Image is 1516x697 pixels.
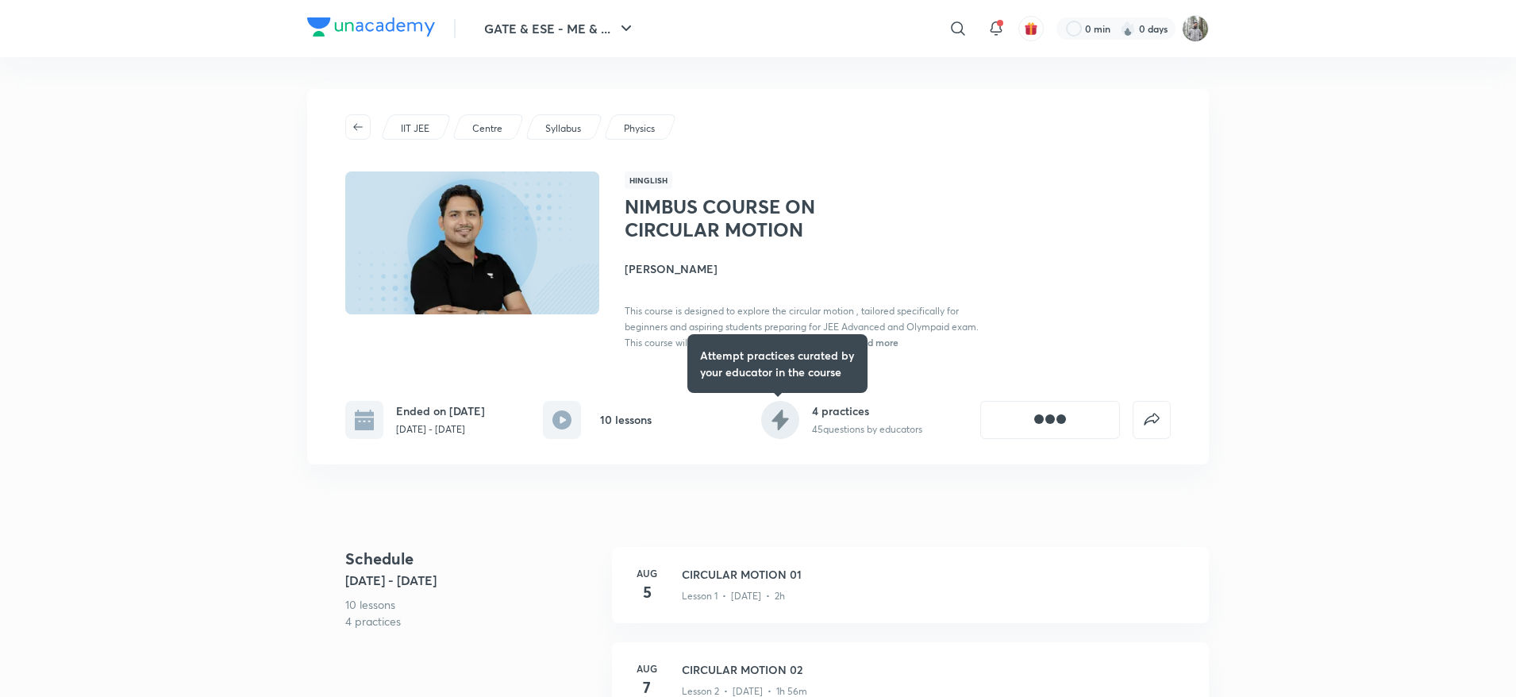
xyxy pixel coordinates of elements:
p: Physics [624,121,655,136]
a: Physics [621,121,658,136]
h6: Ended on [DATE] [396,402,485,419]
button: [object Object] [980,401,1120,439]
p: 4 practices [345,613,599,630]
p: 45 questions by educators [812,422,922,437]
h6: Aug [631,566,663,580]
img: streak [1120,21,1136,37]
p: 10 lessons [345,596,599,613]
img: Koushik Dhenki [1182,15,1209,42]
p: Lesson 1 • [DATE] • 2h [682,589,785,603]
a: Centre [470,121,506,136]
h3: CIRCULAR MOTION 01 [682,566,1190,583]
a: Company Logo [307,17,435,40]
button: false [1133,401,1171,439]
a: Aug5CIRCULAR MOTION 01Lesson 1 • [DATE] • 2h [612,547,1209,642]
p: Syllabus [545,121,581,136]
p: Attempt practices curated by your educator in the course [700,347,855,380]
a: Syllabus [543,121,584,136]
button: GATE & ESE - ME & ... [475,13,645,44]
p: Centre [472,121,502,136]
a: IIT JEE [398,121,433,136]
span: This course is designed to explore the circular motion , tailored specifically for beginners and ... [625,305,979,348]
button: avatar [1018,16,1044,41]
img: avatar [1024,21,1038,36]
img: Company Logo [307,17,435,37]
h4: [PERSON_NAME] [625,260,980,277]
h1: NIMBUS COURSE ON CIRCULAR MOTION [625,195,884,241]
h6: Aug [631,661,663,676]
span: Read more [850,336,898,348]
h4: 5 [631,580,663,604]
h6: 4 practices [812,402,922,419]
h6: 10 lessons [600,411,652,428]
img: Thumbnail [343,170,602,316]
p: IIT JEE [401,121,429,136]
h4: Schedule [345,547,599,571]
span: Hinglish [625,171,672,189]
h3: CIRCULAR MOTION 02 [682,661,1190,678]
h5: [DATE] - [DATE] [345,571,599,590]
p: [DATE] - [DATE] [396,422,485,437]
